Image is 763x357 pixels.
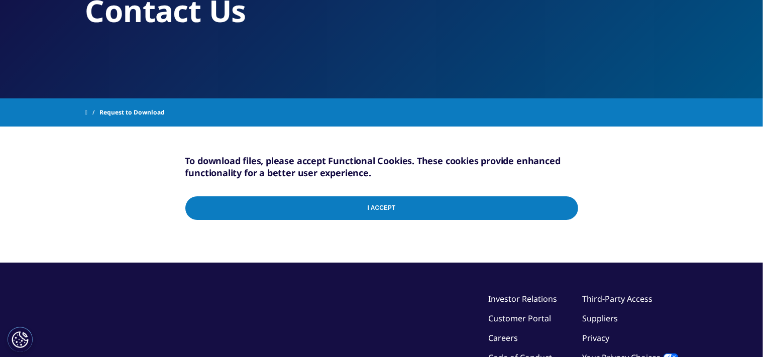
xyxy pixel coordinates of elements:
[583,313,618,324] a: Suppliers
[583,293,653,304] a: Third-Party Access
[99,103,165,122] span: Request to Download
[185,196,578,220] input: I Accept
[489,313,552,324] a: Customer Portal
[583,332,610,343] a: Privacy
[8,327,33,352] button: Подешавања колачића
[185,155,578,179] h5: To download files, please accept Functional Cookies. These cookies provide enhanced functionality...
[489,332,518,343] a: Careers
[489,293,558,304] a: Investor Relations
